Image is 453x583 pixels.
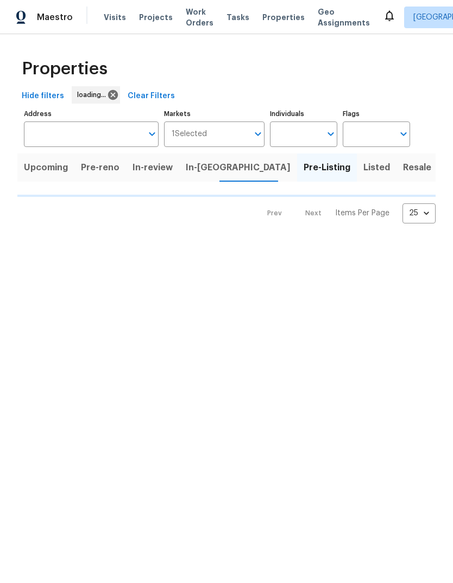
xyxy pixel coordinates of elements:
[304,160,350,175] span: Pre-Listing
[363,160,390,175] span: Listed
[72,86,120,104] div: loading...
[77,89,110,100] span: loading...
[172,130,207,139] span: 1 Selected
[128,89,175,103] span: Clear Filters
[262,12,305,23] span: Properties
[257,203,436,223] nav: Pagination Navigation
[396,126,411,142] button: Open
[133,160,173,175] span: In-review
[250,126,266,142] button: Open
[335,208,389,219] p: Items Per Page
[343,111,410,117] label: Flags
[186,160,291,175] span: In-[GEOGRAPHIC_DATA]
[17,86,68,106] button: Hide filters
[37,12,73,23] span: Maestro
[186,7,213,28] span: Work Orders
[24,111,159,117] label: Address
[22,89,64,103] span: Hide filters
[24,160,68,175] span: Upcoming
[81,160,119,175] span: Pre-reno
[22,63,108,74] span: Properties
[403,160,431,175] span: Resale
[323,126,338,142] button: Open
[123,86,179,106] button: Clear Filters
[318,7,370,28] span: Geo Assignments
[144,126,160,142] button: Open
[139,12,173,23] span: Projects
[104,12,126,23] span: Visits
[402,199,436,227] div: 25
[164,111,265,117] label: Markets
[226,14,249,21] span: Tasks
[270,111,337,117] label: Individuals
